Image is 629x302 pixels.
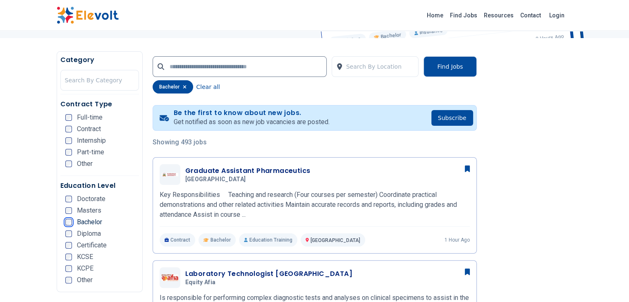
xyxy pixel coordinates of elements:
[174,109,330,117] h4: Be the first to know about new jobs.
[185,279,216,286] span: Equity Afia
[153,137,477,147] p: Showing 493 jobs
[196,80,220,93] button: Clear all
[65,114,72,121] input: Full-time
[162,173,178,176] img: Kabarak University
[77,196,105,202] span: Doctorate
[65,254,72,260] input: KCSE
[160,233,196,247] p: Contract
[77,277,93,283] span: Other
[445,237,470,243] p: 1 hour ago
[65,277,72,283] input: Other
[65,219,72,225] input: Bachelor
[77,114,103,121] span: Full-time
[60,181,139,191] h5: Education Level
[162,274,178,281] img: Equity Afia
[65,207,72,214] input: Masters
[65,149,72,156] input: Part-time
[431,110,473,126] button: Subscribe
[77,137,106,144] span: Internship
[77,265,93,272] span: KCPE
[77,149,104,156] span: Part-time
[423,56,476,77] button: Find Jobs
[447,9,481,22] a: Find Jobs
[65,242,72,249] input: Certificate
[185,269,352,279] h3: Laboratory Technologist [GEOGRAPHIC_DATA]
[77,242,107,249] span: Certificate
[60,99,139,109] h5: Contract Type
[174,117,330,127] p: Get notified as soon as new job vacancies are posted.
[65,126,72,132] input: Contract
[160,164,470,247] a: Kabarak UniversityGraduate Assistant Pharmaceutics[GEOGRAPHIC_DATA]Key Responsibilities Teaching ...
[77,161,93,167] span: Other
[153,80,193,93] div: bachelor
[239,233,297,247] p: Education Training
[65,196,72,202] input: Doctorate
[65,230,72,237] input: Diploma
[544,7,569,24] a: Login
[77,207,101,214] span: Masters
[65,265,72,272] input: KCPE
[65,137,72,144] input: Internship
[423,9,447,22] a: Home
[160,190,470,220] p: Key Responsibilities Teaching and research (Four courses per semester) Coordinate practical demon...
[65,161,72,167] input: Other
[481,9,517,22] a: Resources
[185,176,246,183] span: [GEOGRAPHIC_DATA]
[517,9,544,22] a: Contact
[77,126,101,132] span: Contract
[57,7,119,24] img: Elevolt
[588,262,629,302] iframe: Chat Widget
[77,219,102,225] span: Bachelor
[210,237,231,243] span: Bachelor
[185,166,311,176] h3: Graduate Assistant Pharmaceutics
[77,230,101,237] span: Diploma
[60,55,139,65] h5: Category
[77,254,93,260] span: KCSE
[311,237,360,243] span: [GEOGRAPHIC_DATA]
